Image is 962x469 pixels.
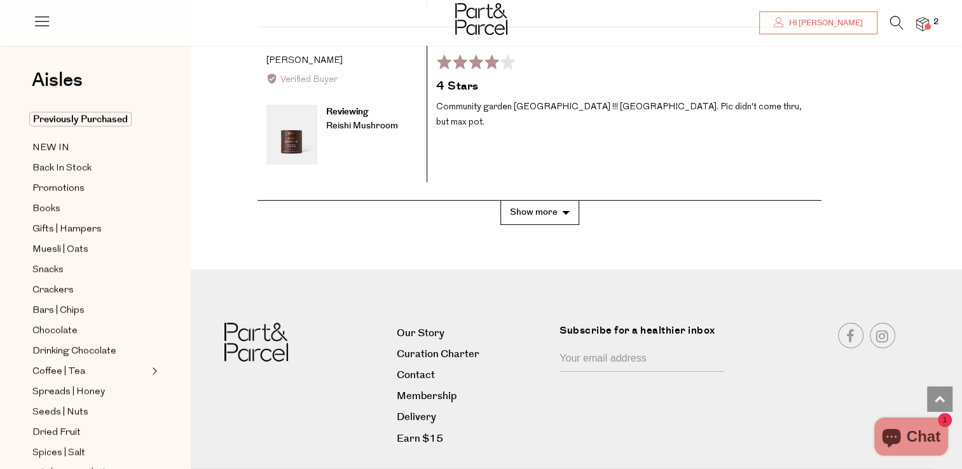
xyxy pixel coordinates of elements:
[32,323,148,339] a: Chocolate
[32,71,83,102] a: Aisles
[32,181,85,196] span: Promotions
[32,323,78,339] span: Chocolate
[32,112,148,127] a: Previously Purchased
[32,160,148,176] a: Back In Stock
[326,119,398,132] a: Reishi Mushroom
[32,344,116,359] span: Drinking Chocolate
[436,100,813,130] p: Community garden [GEOGRAPHIC_DATA] !!! [GEOGRAPHIC_DATA]. Pic didn't come thru, but max pot.
[397,388,550,405] a: Membership
[500,201,579,224] button: Show more
[32,140,69,156] span: NEW IN
[32,180,148,196] a: Promotions
[32,66,83,94] span: Aisles
[930,17,942,28] span: 2
[266,56,343,65] span: [PERSON_NAME]
[32,384,105,400] span: Spreads | Honey
[32,404,148,420] a: Seeds | Nuts
[224,323,288,362] img: Part&Parcel
[326,105,418,119] div: Reviewing
[870,418,952,459] inbox-online-store-chat: Shopify online store chat
[759,11,877,34] a: Hi [PERSON_NAME]
[916,17,929,31] a: 2
[32,445,148,461] a: Spices | Salt
[149,364,158,379] button: Expand/Collapse Coffee | Tea
[32,282,148,298] a: Crackers
[32,140,148,156] a: NEW IN
[32,384,148,400] a: Spreads | Honey
[29,112,132,126] span: Previously Purchased
[32,161,92,176] span: Back In Stock
[32,364,148,379] a: Coffee | Tea
[32,425,148,440] a: Dried Fruit
[397,409,550,426] a: Delivery
[32,405,88,420] span: Seeds | Nuts
[560,348,724,372] input: Your email address
[436,79,813,95] h2: 4 Stars
[32,241,148,257] a: Muesli | Oats
[32,425,81,440] span: Dried Fruit
[32,302,148,318] a: Bars | Chips
[32,262,64,278] span: Snacks
[32,303,85,318] span: Bars | Chips
[32,201,60,217] span: Books
[32,262,148,278] a: Snacks
[455,3,507,35] img: Part&Parcel
[32,242,88,257] span: Muesli | Oats
[32,222,102,237] span: Gifts | Hampers
[397,367,550,384] a: Contact
[32,445,85,461] span: Spices | Salt
[266,73,418,87] div: Verified Buyer
[32,201,148,217] a: Books
[560,323,732,348] label: Subscribe for a healthier inbox
[266,105,317,165] img: Reishi Mushroom
[32,283,74,298] span: Crackers
[786,18,863,29] span: Hi [PERSON_NAME]
[32,364,85,379] span: Coffee | Tea
[397,325,550,342] a: Our Story
[397,430,550,447] a: Earn $15
[32,221,148,237] a: Gifts | Hampers
[397,346,550,363] a: Curation Charter
[32,343,148,359] a: Drinking Chocolate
